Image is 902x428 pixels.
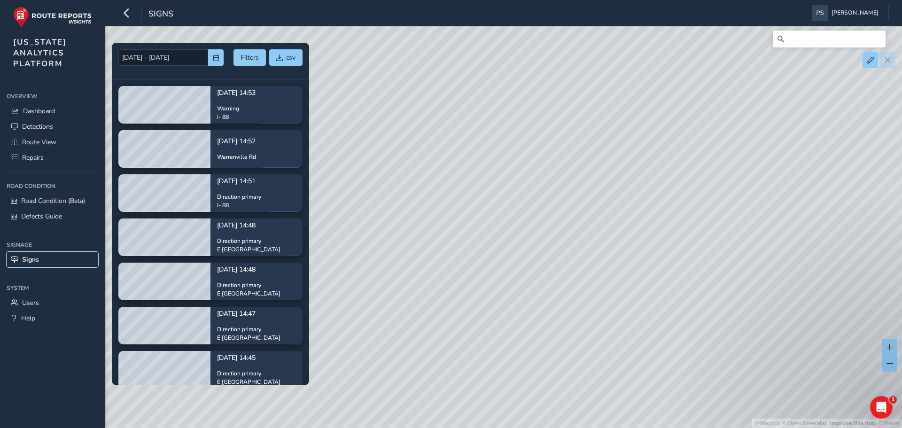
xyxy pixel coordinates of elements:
[217,201,261,210] p: I- 88
[7,89,98,103] div: Overview
[217,113,256,121] p: I- 88
[889,396,897,404] span: 1
[217,136,256,146] p: [DATE] 14:52
[22,153,44,162] span: Repairs
[217,281,280,289] p: Direction primary
[7,179,98,193] div: Road Condition
[7,119,98,134] a: Detections
[7,134,98,150] a: Route View
[217,309,280,319] p: [DATE] 14:47
[21,196,85,205] span: Road Condition (Beta)
[217,245,280,254] p: E [GEOGRAPHIC_DATA]
[217,265,280,274] p: [DATE] 14:48
[22,255,39,264] span: Signs
[13,7,92,28] img: rr logo
[217,193,261,201] p: Direction primary
[7,150,98,165] a: Repairs
[217,289,280,298] p: E [GEOGRAPHIC_DATA]
[870,396,893,419] iframe: Intercom live chat
[812,5,882,21] button: [PERSON_NAME]
[7,209,98,224] a: Defects Guide
[13,37,67,69] span: [US_STATE] ANALYTICS PLATFORM
[7,252,98,267] a: Signs
[22,298,39,307] span: Users
[832,5,879,21] span: [PERSON_NAME]
[812,5,828,21] img: diamond-layout
[217,378,280,386] p: E [GEOGRAPHIC_DATA]
[233,49,266,66] button: Filters
[22,138,56,147] span: Route View
[217,88,256,98] p: [DATE] 14:53
[23,107,55,116] span: Dashboard
[217,334,280,342] p: E [GEOGRAPHIC_DATA]
[148,8,173,21] span: Signs
[7,311,98,326] a: Help
[217,104,256,113] p: Warning
[7,103,98,119] a: Dashboard
[217,237,280,245] p: Direction primary
[217,220,280,230] p: [DATE] 14:48
[7,193,98,209] a: Road Condition (Beta)
[286,53,295,62] span: csv
[773,31,886,47] input: Search
[21,314,35,323] span: Help
[21,212,62,221] span: Defects Guide
[217,176,261,186] p: [DATE] 14:51
[7,281,98,295] div: System
[217,153,256,161] p: Warrenville Rd
[217,325,280,334] p: Direction primary
[269,49,303,66] button: csv
[217,353,280,363] p: [DATE] 14:45
[7,295,98,311] a: Users
[22,122,53,131] span: Detections
[7,238,98,252] div: Signage
[217,369,280,378] p: Direction primary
